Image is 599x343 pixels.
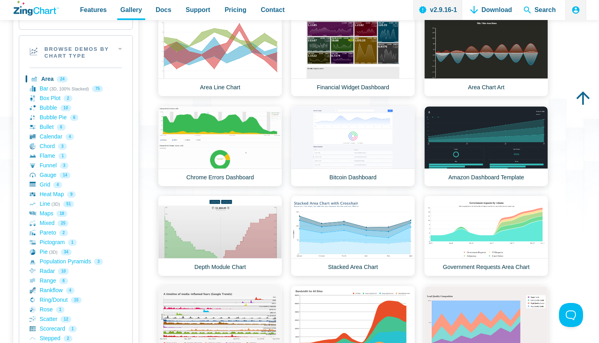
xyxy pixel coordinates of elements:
[291,196,415,276] a: Stacked Area Chart
[559,303,583,327] iframe: Toggle Customer Support
[80,4,107,15] span: Features
[158,196,282,276] a: Depth Module Chart
[120,4,142,15] span: Gallery
[424,196,548,276] a: Government Requests Area Chart
[261,4,285,15] span: Contact
[224,4,246,15] span: Pricing
[424,106,548,187] a: Amazon Dashboard Template
[19,36,132,68] h2: Browse Demos By Chart Type
[186,4,210,15] span: Support
[424,16,548,96] a: Area Chart Art
[291,106,415,187] a: Bitcoin Dashboard
[291,16,415,96] a: Financial Widget Dashboard
[156,4,171,15] span: Docs
[14,1,59,16] a: ZingChart Logo. Click to return to the homepage
[158,106,282,187] a: Chrome Errors Dashboard
[158,16,282,96] a: Area Line Chart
